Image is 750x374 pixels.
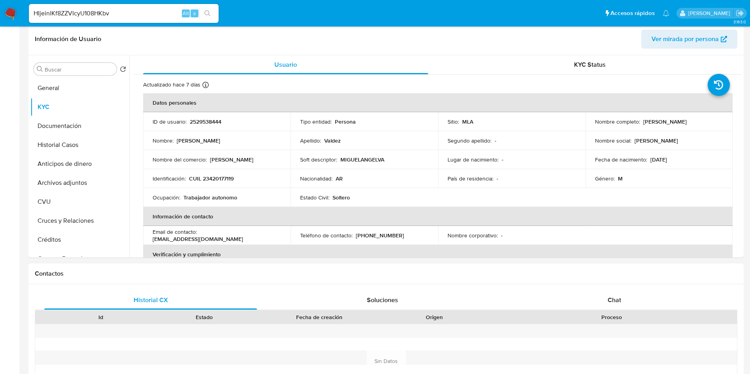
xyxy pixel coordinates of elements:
[210,156,253,163] p: [PERSON_NAME]
[448,175,493,182] p: País de residencia :
[595,175,615,182] p: Género :
[388,313,481,321] div: Origen
[736,9,744,17] a: Salir
[652,30,719,49] span: Ver mirada por persona
[158,313,251,321] div: Estado
[153,137,174,144] p: Nombre :
[30,154,129,173] button: Anticipos de dinero
[448,118,459,125] p: Sitio :
[30,192,129,211] button: CVU
[492,313,731,321] div: Proceso
[595,156,647,163] p: Fecha de nacimiento :
[300,137,321,144] p: Apellido :
[30,211,129,230] button: Cruces y Relaciones
[30,230,129,249] button: Créditos
[356,232,404,239] p: [PHONE_NUMBER]
[497,175,498,182] p: -
[663,10,669,17] a: Notificaciones
[30,249,129,268] button: Cuentas Bancarias
[143,207,733,226] th: Información de contacto
[45,66,113,73] input: Buscar
[177,137,220,144] p: [PERSON_NAME]
[153,235,243,242] p: [EMAIL_ADDRESS][DOMAIN_NAME]
[336,175,343,182] p: AR
[608,295,621,304] span: Chat
[143,81,200,88] p: Actualizado hace 7 días
[190,118,221,125] p: 2529538444
[462,118,473,125] p: MLA
[300,156,337,163] p: Soft descriptor :
[300,118,332,125] p: Tipo entidad :
[153,118,187,125] p: ID de usuario :
[189,175,234,182] p: CUIL 23420177119
[618,175,623,182] p: M
[502,156,503,163] p: -
[193,9,196,17] span: s
[55,313,147,321] div: Id
[183,9,189,17] span: Alt
[595,118,640,125] p: Nombre completo :
[120,66,126,75] button: Volver al orden por defecto
[300,232,353,239] p: Teléfono de contacto :
[30,117,129,135] button: Documentación
[643,118,687,125] p: [PERSON_NAME]
[335,118,356,125] p: Persona
[300,175,332,182] p: Nacionalidad :
[448,156,499,163] p: Lugar de nacimiento :
[29,8,219,19] input: Buscar usuario o caso...
[153,175,186,182] p: Identificación :
[733,19,746,25] span: 3.163.0
[324,137,341,144] p: Valdez
[143,93,733,112] th: Datos personales
[688,9,733,17] p: gustavo.deseta@mercadolibre.com
[30,98,129,117] button: KYC
[134,295,168,304] span: Historial CX
[35,270,737,278] h1: Contactos
[153,194,180,201] p: Ocupación :
[35,35,101,43] h1: Información de Usuario
[501,232,503,239] p: -
[262,313,377,321] div: Fecha de creación
[199,8,215,19] button: search-icon
[650,156,667,163] p: [DATE]
[183,194,237,201] p: Trabajador autonomo
[153,156,207,163] p: Nombre del comercio :
[448,232,498,239] p: Nombre corporativo :
[340,156,384,163] p: MIGUELANGELVA
[37,66,43,72] button: Buscar
[641,30,737,49] button: Ver mirada por persona
[300,194,329,201] p: Estado Civil :
[635,137,678,144] p: [PERSON_NAME]
[448,137,491,144] p: Segundo apellido :
[30,173,129,192] button: Archivos adjuntos
[143,245,733,264] th: Verificación y cumplimiento
[595,137,631,144] p: Nombre social :
[367,295,398,304] span: Soluciones
[495,137,496,144] p: -
[574,60,606,69] span: KYC Status
[332,194,350,201] p: Soltero
[274,60,297,69] span: Usuario
[30,135,129,154] button: Historial Casos
[610,9,655,17] span: Accesos rápidos
[153,228,197,235] p: Email de contacto :
[30,79,129,98] button: General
